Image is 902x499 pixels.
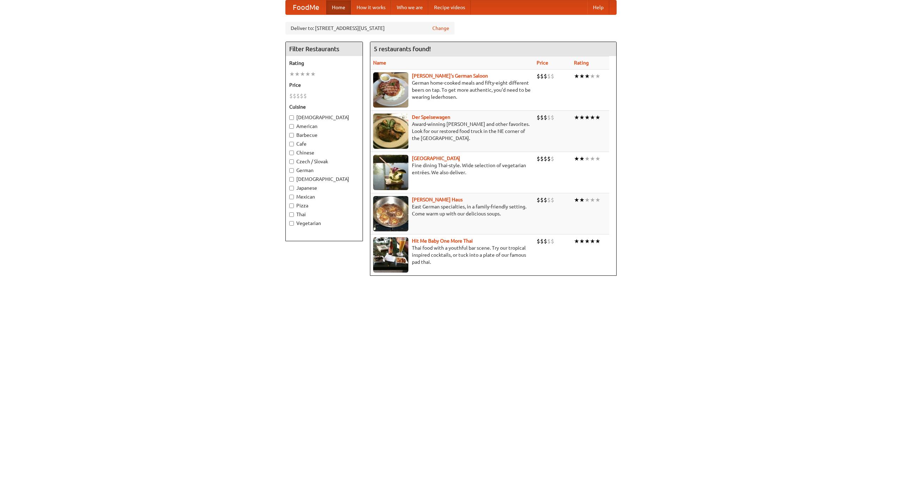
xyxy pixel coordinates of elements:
li: ★ [590,72,595,80]
a: Help [587,0,609,14]
p: Award-winning [PERSON_NAME] and other favorites. Look for our restored food truck in the NE corne... [373,121,531,142]
li: $ [547,114,551,121]
li: ★ [590,196,595,204]
li: $ [537,72,540,80]
li: ★ [585,72,590,80]
li: ★ [310,70,316,78]
a: FoodMe [286,0,326,14]
li: ★ [295,70,300,78]
li: ★ [579,114,585,121]
li: $ [540,114,544,121]
input: Japanese [289,186,294,190]
li: $ [551,237,554,245]
li: $ [544,237,547,245]
li: $ [303,92,307,100]
li: ★ [585,155,590,163]
li: $ [544,72,547,80]
p: Fine dining Thai-style. Wide selection of vegetarian entrées. We also deliver. [373,162,531,176]
a: Home [326,0,351,14]
a: Hit Me Baby One More Thai [412,238,473,244]
li: ★ [289,70,295,78]
label: Pizza [289,202,359,209]
li: ★ [595,72,600,80]
a: Price [537,60,548,66]
a: Who we are [391,0,428,14]
p: German home-cooked meals and fifty-eight different beers on tap. To get more authentic, you'd nee... [373,79,531,101]
a: [PERSON_NAME] Haus [412,197,463,202]
li: $ [551,196,554,204]
li: ★ [595,196,600,204]
li: ★ [574,237,579,245]
li: $ [537,237,540,245]
div: Deliver to: [STREET_ADDRESS][US_STATE] [285,22,455,35]
img: satay.jpg [373,155,408,190]
img: babythai.jpg [373,237,408,273]
label: Thai [289,211,359,218]
label: Chinese [289,149,359,156]
li: ★ [595,237,600,245]
li: ★ [574,155,579,163]
li: $ [537,114,540,121]
img: speisewagen.jpg [373,114,408,149]
a: Change [432,25,449,32]
label: [DEMOGRAPHIC_DATA] [289,114,359,121]
li: $ [540,72,544,80]
p: East German specialties, in a family-friendly setting. Come warm up with our delicious soups. [373,203,531,217]
p: Thai food with a youthful bar scene. Try our tropical inspired cocktails, or tuck into a plate of... [373,244,531,266]
li: $ [540,196,544,204]
a: Rating [574,60,589,66]
li: $ [537,196,540,204]
li: ★ [579,155,585,163]
li: ★ [579,72,585,80]
li: ★ [585,196,590,204]
a: Name [373,60,386,66]
li: ★ [585,237,590,245]
a: Der Speisewagen [412,114,450,120]
input: Cafe [289,142,294,146]
li: ★ [579,196,585,204]
li: $ [540,237,544,245]
li: $ [547,155,551,163]
li: $ [551,155,554,163]
li: ★ [574,196,579,204]
li: $ [296,92,300,100]
input: Vegetarian [289,221,294,226]
li: ★ [300,70,305,78]
input: German [289,168,294,173]
li: $ [544,155,547,163]
li: ★ [574,114,579,121]
input: Pizza [289,203,294,208]
li: $ [551,72,554,80]
li: $ [300,92,303,100]
label: Barbecue [289,132,359,139]
img: esthers.jpg [373,72,408,108]
li: ★ [574,72,579,80]
input: [DEMOGRAPHIC_DATA] [289,177,294,182]
li: $ [289,92,293,100]
input: Barbecue [289,133,294,138]
input: Czech / Slovak [289,159,294,164]
li: $ [293,92,296,100]
a: How it works [351,0,391,14]
label: Vegetarian [289,220,359,227]
label: Cafe [289,140,359,147]
label: Mexican [289,193,359,200]
li: ★ [590,114,595,121]
li: ★ [590,237,595,245]
ng-pluralize: 5 restaurants found! [374,45,431,52]
a: [PERSON_NAME]'s German Saloon [412,73,488,79]
li: ★ [590,155,595,163]
li: $ [547,237,551,245]
label: American [289,123,359,130]
a: [GEOGRAPHIC_DATA] [412,156,460,161]
input: Mexican [289,195,294,199]
h4: Filter Restaurants [286,42,363,56]
input: American [289,124,294,129]
li: ★ [585,114,590,121]
label: Czech / Slovak [289,158,359,165]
